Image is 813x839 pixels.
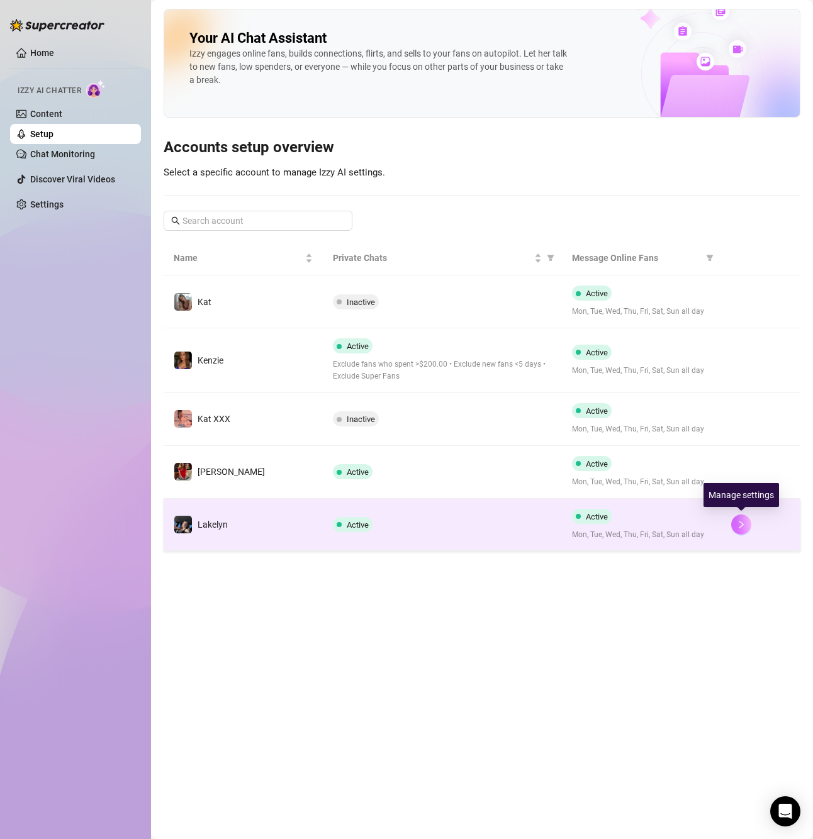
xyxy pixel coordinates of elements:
[30,48,54,58] a: Home
[347,342,369,351] span: Active
[333,358,552,382] span: Exclude fans who spent >$200.00 • Exclude new fans <5 days • Exclude Super Fans
[586,459,608,469] span: Active
[189,47,567,87] div: Izzy engages online fans, builds connections, flirts, and sells to your fans on autopilot. Let he...
[347,297,375,307] span: Inactive
[10,19,104,31] img: logo-BBDzfeDw.svg
[18,85,81,97] span: Izzy AI Chatter
[347,520,369,530] span: Active
[572,251,701,265] span: Message Online Fans
[198,520,228,530] span: Lakelyn
[164,241,323,275] th: Name
[544,248,557,267] span: filter
[706,254,714,262] span: filter
[323,241,562,275] th: Private Chats
[198,297,211,307] span: Kat
[586,512,608,521] span: Active
[30,199,64,209] a: Settings
[174,410,192,428] img: Kat XXX
[198,355,223,365] span: Kenzie
[189,30,327,47] h2: Your AI Chat Assistant
[347,414,375,424] span: Inactive
[704,483,779,507] div: Manage settings
[572,476,711,488] span: Mon, Tue, Wed, Thu, Fri, Sat, Sun all day
[174,352,192,369] img: Kenzie
[30,109,62,119] a: Content
[572,529,711,541] span: Mon, Tue, Wed, Thu, Fri, Sat, Sun all day
[572,423,711,435] span: Mon, Tue, Wed, Thu, Fri, Sat, Sun all day
[586,289,608,298] span: Active
[174,293,192,311] img: Kat
[30,174,115,184] a: Discover Viral Videos
[198,467,265,477] span: [PERSON_NAME]
[182,214,335,228] input: Search account
[164,138,800,158] h3: Accounts setup overview
[171,216,180,225] span: search
[30,129,53,139] a: Setup
[333,251,532,265] span: Private Chats
[174,516,192,533] img: Lakelyn
[731,514,751,535] button: right
[572,306,711,318] span: Mon, Tue, Wed, Thu, Fri, Sat, Sun all day
[198,414,230,424] span: Kat XXX
[586,406,608,416] span: Active
[547,254,554,262] span: filter
[572,365,711,377] span: Mon, Tue, Wed, Thu, Fri, Sat, Sun all day
[174,463,192,481] img: Caroline
[86,80,106,98] img: AI Chatter
[586,348,608,357] span: Active
[164,167,385,178] span: Select a specific account to manage Izzy AI settings.
[737,520,746,529] span: right
[347,467,369,477] span: Active
[704,248,716,267] span: filter
[30,149,95,159] a: Chat Monitoring
[174,251,303,265] span: Name
[770,796,800,826] div: Open Intercom Messenger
